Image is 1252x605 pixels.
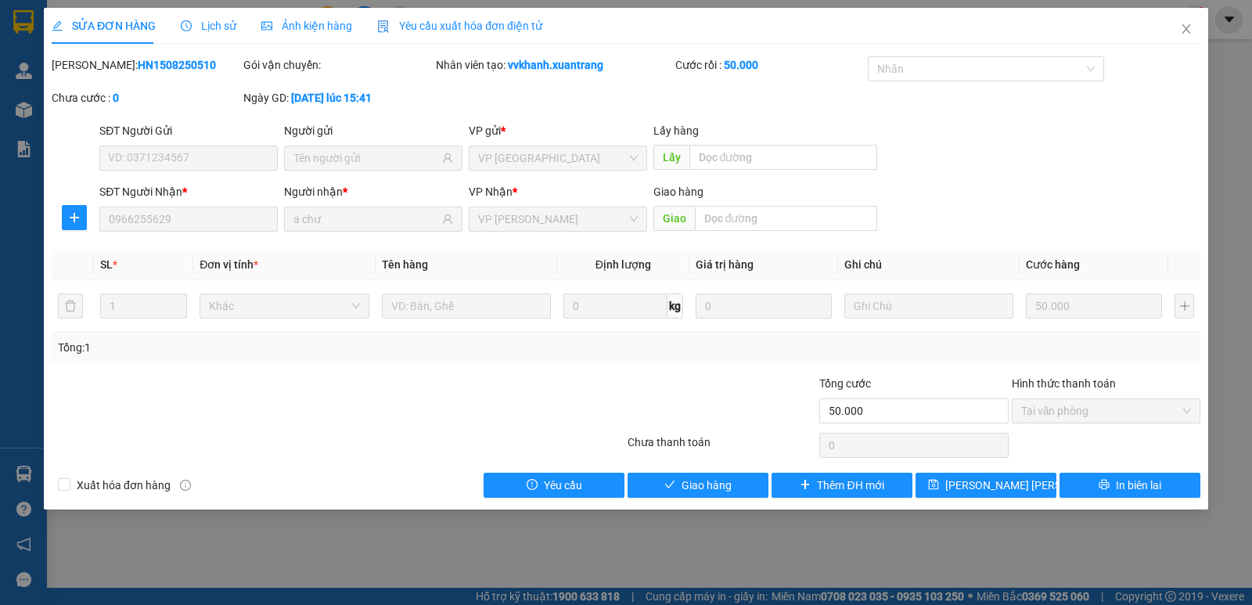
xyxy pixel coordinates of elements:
button: checkGiao hàng [628,473,768,498]
span: Lịch sử [181,20,236,32]
span: user [442,153,453,164]
b: [DATE] lúc 15:41 [291,92,372,104]
input: VD: Bàn, Ghế [382,293,551,319]
span: Thêm ĐH mới [817,477,883,494]
span: clock-circle [181,20,192,31]
span: [PERSON_NAME] [PERSON_NAME] [945,477,1115,494]
input: Tên người gửi [293,149,439,167]
div: Chưa thanh toán [626,434,818,461]
div: Ngày GD: [243,89,432,106]
span: Tên hàng [382,258,428,271]
span: Tại văn phòng [1021,399,1191,423]
input: 0 [1026,293,1162,319]
span: plus [800,479,811,492]
b: 50.000 [724,59,758,71]
span: info-circle [180,480,191,491]
div: Nhân viên tạo: [436,56,673,74]
input: Ghi Chú [844,293,1013,319]
span: In biên lai [1116,477,1161,494]
div: SĐT Người Nhận [99,183,278,200]
div: Gói vận chuyển: [243,56,432,74]
img: icon [377,20,390,33]
div: [PERSON_NAME]: [52,56,240,74]
input: 0 [696,293,832,319]
div: Cước rồi : [675,56,864,74]
span: printer [1099,479,1110,492]
span: picture [261,20,272,31]
button: printerIn biên lai [1060,473,1200,498]
b: HN1508250510 [138,59,216,71]
div: SĐT Người Gửi [99,122,278,139]
button: save[PERSON_NAME] [PERSON_NAME] [916,473,1056,498]
span: Lấy [653,145,689,170]
span: close [1180,23,1193,35]
button: plus [62,205,87,230]
th: Ghi chú [838,250,1020,280]
input: Dọc đường [689,145,878,170]
span: check [664,479,675,492]
span: SL [100,258,113,271]
b: 0 [113,92,119,104]
span: save [928,479,939,492]
span: exclamation-circle [527,479,538,492]
input: Tên người nhận [293,211,439,228]
button: exclamation-circleYêu cầu [484,473,624,498]
span: VP Nhận [469,185,513,198]
span: Cước hàng [1026,258,1080,271]
div: Người nhận [284,183,462,200]
span: VP MỘC CHÂU [478,207,638,231]
button: plus [1175,293,1194,319]
span: Lấy hàng [653,124,699,137]
span: Tổng cước [819,377,871,390]
button: Close [1164,8,1208,52]
span: Xuất hóa đơn hàng [70,477,177,494]
button: plusThêm ĐH mới [772,473,912,498]
span: kg [667,293,683,319]
span: Định lượng [595,258,651,271]
span: Giao [653,206,695,231]
span: user [442,214,453,225]
label: Hình thức thanh toán [1012,377,1116,390]
span: Yêu cầu xuất hóa đơn điện tử [377,20,542,32]
span: Giao hàng [682,477,732,494]
span: VP HÀ NỘI [478,146,638,170]
span: Giao hàng [653,185,703,198]
div: Tổng: 1 [58,339,484,356]
span: Đơn vị tính [200,258,258,271]
span: Giá trị hàng [696,258,754,271]
span: Yêu cầu [544,477,582,494]
div: Người gửi [284,122,462,139]
span: SỬA ĐƠN HÀNG [52,20,156,32]
button: delete [58,293,83,319]
span: Ảnh kiện hàng [261,20,352,32]
span: edit [52,20,63,31]
span: plus [63,211,86,224]
span: Khác [209,294,359,318]
div: Chưa cước : [52,89,240,106]
input: Dọc đường [695,206,878,231]
b: vvkhanh.xuantrang [508,59,603,71]
div: VP gửi [469,122,647,139]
